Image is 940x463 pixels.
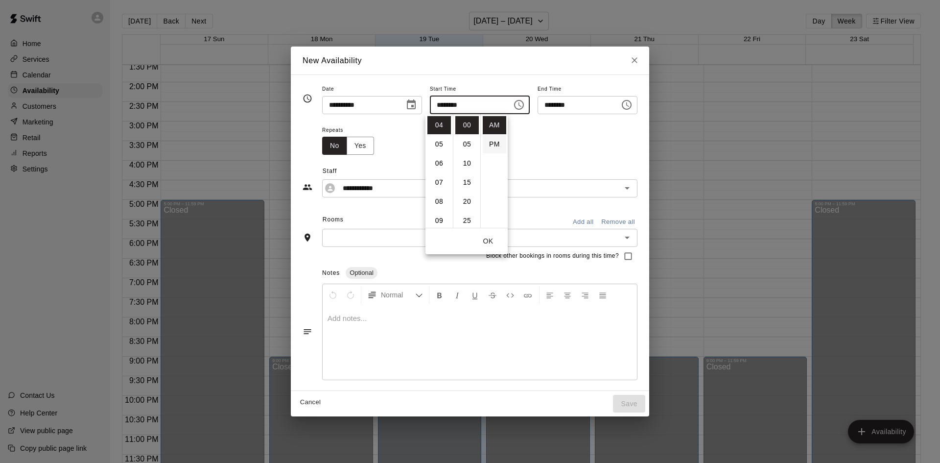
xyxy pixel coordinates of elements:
[425,114,453,228] ul: Select hours
[594,286,611,304] button: Justify Align
[502,286,518,304] button: Insert Code
[427,135,451,153] li: 5 hours
[325,286,341,304] button: Undo
[295,395,326,410] button: Cancel
[541,286,558,304] button: Left Align
[455,154,479,172] li: 10 minutes
[455,116,479,134] li: 0 minutes
[401,95,421,115] button: Choose date, selected date is Aug 19, 2025
[381,290,415,300] span: Normal
[303,327,312,337] svg: Notes
[363,286,427,304] button: Formatting Options
[453,114,480,228] ul: Select minutes
[342,286,359,304] button: Redo
[431,286,448,304] button: Format Bold
[472,232,504,250] button: OK
[303,182,312,192] svg: Staff
[509,95,529,115] button: Choose time, selected time is 4:00 AM
[483,135,506,153] li: PM
[455,212,479,230] li: 25 minutes
[346,269,377,276] span: Optional
[455,135,479,153] li: 5 minutes
[427,154,451,172] li: 6 hours
[483,116,506,134] li: AM
[455,173,479,192] li: 15 minutes
[322,83,422,96] span: Date
[347,137,374,155] button: Yes
[323,216,344,223] span: Rooms
[303,54,362,67] h6: New Availability
[567,215,599,230] button: Add all
[303,233,312,243] svg: Rooms
[427,173,451,192] li: 7 hours
[322,269,340,276] span: Notes
[467,286,483,304] button: Format Underline
[559,286,576,304] button: Center Align
[538,83,637,96] span: End Time
[599,215,637,230] button: Remove all
[427,116,451,134] li: 4 hours
[480,114,508,228] ul: Select meridiem
[322,137,374,155] div: outlined button group
[303,94,312,103] svg: Timing
[427,193,451,211] li: 8 hours
[484,286,501,304] button: Format Strikethrough
[430,83,530,96] span: Start Time
[449,286,466,304] button: Format Italics
[620,231,634,244] button: Open
[519,286,536,304] button: Insert Link
[626,51,643,69] button: Close
[322,124,382,137] span: Repeats
[322,137,347,155] button: No
[486,251,619,261] span: Block other bookings in rooms during this time?
[323,164,637,179] span: Staff
[427,212,451,230] li: 9 hours
[617,95,636,115] button: Choose time, selected time is 9:30 AM
[455,193,479,211] li: 20 minutes
[577,286,593,304] button: Right Align
[620,181,634,195] button: Open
